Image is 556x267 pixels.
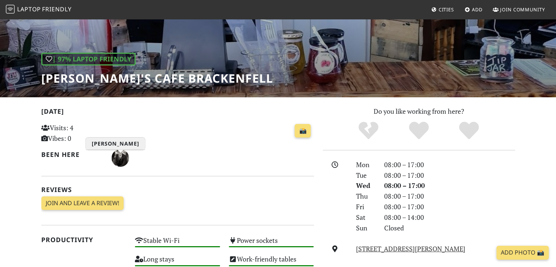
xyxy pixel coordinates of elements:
[352,223,379,233] div: Sun
[41,108,314,118] h2: [DATE]
[462,3,485,16] a: Add
[380,170,519,181] div: 08:00 – 17:00
[380,159,519,170] div: 08:00 – 17:00
[380,223,519,233] div: Closed
[41,53,136,65] div: | 97% Laptop Friendly
[17,5,41,13] span: Laptop
[111,153,129,162] span: Zander Pretorius
[380,202,519,212] div: 08:00 – 17:00
[323,106,515,117] p: Do you like working from here?
[439,6,454,13] span: Cities
[356,244,465,253] a: [STREET_ADDRESS][PERSON_NAME]
[41,71,273,85] h1: [PERSON_NAME]'s Cafe Brackenfell
[352,212,379,223] div: Sat
[472,6,483,13] span: Add
[41,196,124,210] a: Join and leave a review!
[352,191,379,202] div: Thu
[111,149,129,167] img: 3269-zander.jpg
[496,246,549,260] a: Add Photo 📸
[41,236,126,244] h2: Productivity
[380,191,519,202] div: 08:00 – 17:00
[343,121,394,141] div: No
[444,121,494,141] div: Definitely!
[380,212,519,223] div: 08:00 – 14:00
[6,3,72,16] a: LaptopFriendly LaptopFriendly
[41,151,103,158] h2: Been here
[380,180,519,191] div: 08:00 – 17:00
[428,3,457,16] a: Cities
[41,123,126,144] p: Visits: 4 Vibes: 0
[490,3,548,16] a: Join Community
[86,138,145,150] h3: [PERSON_NAME]
[394,121,444,141] div: Yes
[41,186,314,193] h2: Reviews
[352,180,379,191] div: Wed
[500,6,545,13] span: Join Community
[224,234,318,253] div: Power sockets
[295,124,311,138] a: 📸
[352,202,379,212] div: Fri
[6,5,15,14] img: LaptopFriendly
[42,5,71,13] span: Friendly
[352,170,379,181] div: Tue
[131,234,224,253] div: Stable Wi-Fi
[352,159,379,170] div: Mon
